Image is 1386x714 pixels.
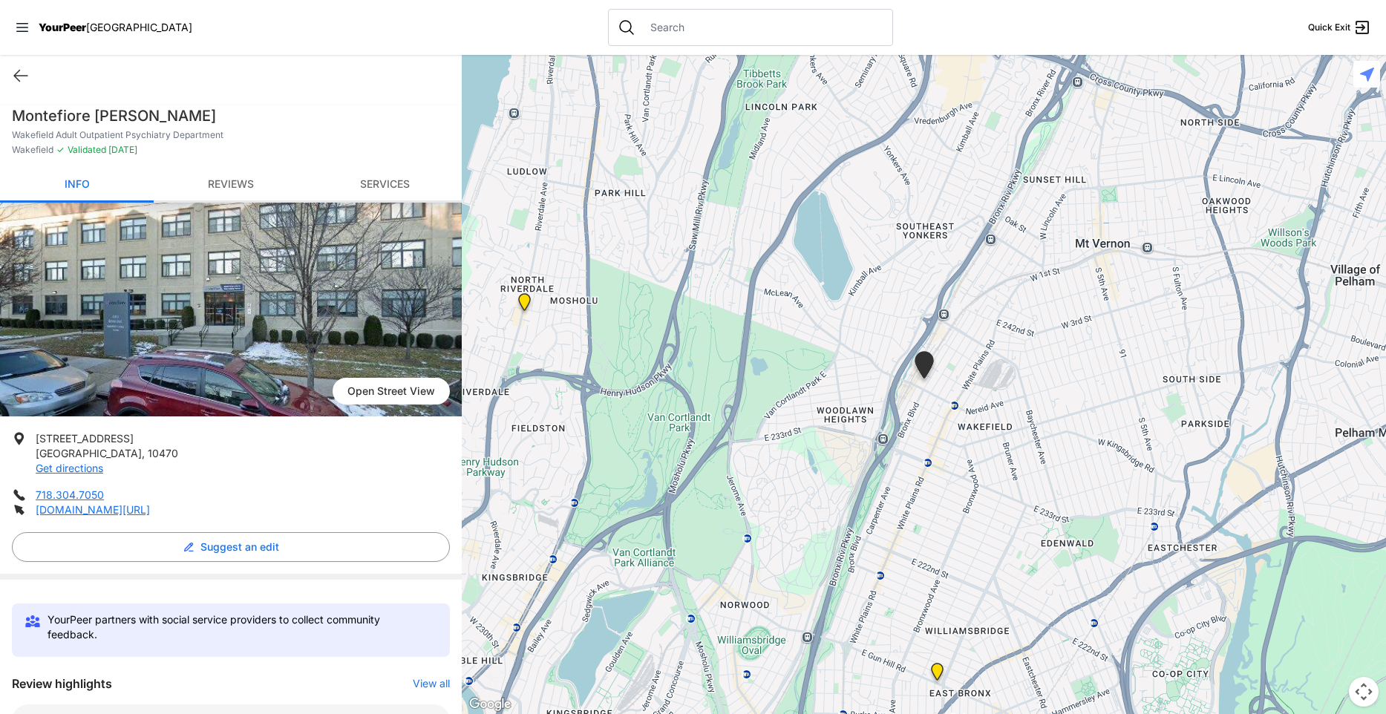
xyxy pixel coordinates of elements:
a: Get directions [36,462,103,474]
span: [GEOGRAPHIC_DATA] [36,447,142,459]
a: YourPeer[GEOGRAPHIC_DATA] [39,23,192,32]
button: View all [413,676,450,691]
span: YourPeer [39,21,86,33]
img: Google [465,695,514,714]
span: [GEOGRAPHIC_DATA] [86,21,192,33]
span: , [142,447,145,459]
span: [DATE] [106,144,137,155]
div: Bronx [928,663,947,687]
span: 10470 [148,447,178,459]
span: Suggest an edit [200,540,279,554]
a: [DOMAIN_NAME][URL] [36,503,150,516]
span: Quick Exit [1308,22,1350,33]
a: 718.304.7050 [36,488,104,501]
button: Suggest an edit [12,532,450,562]
span: [STREET_ADDRESS] [36,432,134,445]
a: Services [308,168,462,203]
a: Open this area in Google Maps (opens a new window) [465,695,514,714]
span: Open Street View [333,378,450,405]
div: Wakefield Adult Outpatient Psychiatry Department [912,351,937,384]
span: Wakefield [12,144,53,156]
h3: Review highlights [12,675,112,692]
a: Quick Exit [1308,19,1371,36]
p: YourPeer partners with social service providers to collect community feedback. [48,612,420,642]
p: Wakefield Adult Outpatient Psychiatry Department [12,129,450,141]
span: ✓ [56,144,65,156]
button: Map camera controls [1349,677,1379,707]
h1: Montefiore [PERSON_NAME] [12,105,450,126]
input: Search [641,20,883,35]
a: Reviews [154,168,307,203]
span: Validated [68,144,106,155]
